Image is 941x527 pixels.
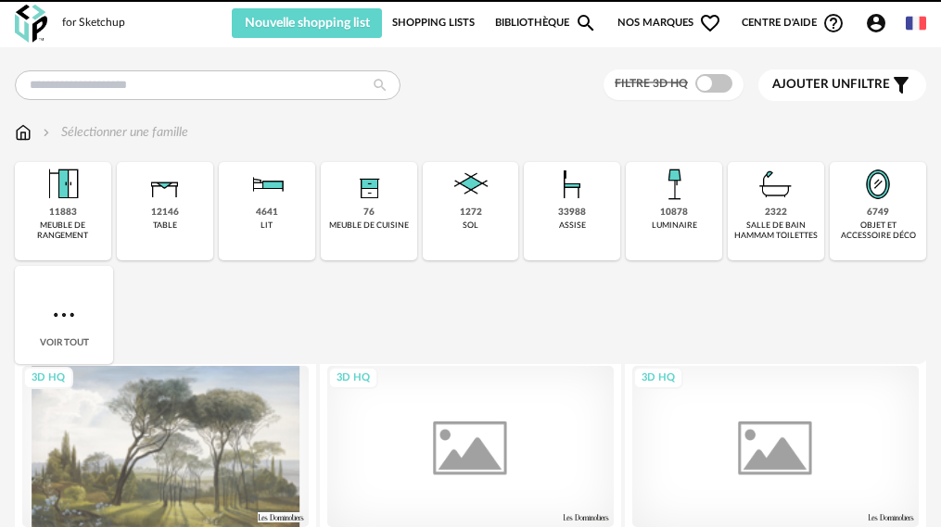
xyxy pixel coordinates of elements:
span: Ajouter un [772,78,850,91]
div: 10878 [660,207,688,219]
span: Account Circle icon [865,12,896,34]
img: OXP [15,5,47,43]
div: sol [463,220,478,231]
span: Help Circle Outline icon [822,12,845,34]
div: 3D HQ [23,367,73,390]
div: meuble de rangement [20,220,106,242]
span: Filter icon [890,74,912,96]
img: Sol.png [449,162,493,207]
div: 1272 [460,207,482,219]
span: Heart Outline icon [699,12,721,34]
img: svg+xml;base64,PHN2ZyB3aWR0aD0iMTYiIGhlaWdodD0iMTYiIHZpZXdCb3g9IjAgMCAxNiAxNiIgZmlsbD0ibm9uZSIgeG... [39,123,54,142]
div: salle de bain hammam toilettes [733,220,819,242]
div: meuble de cuisine [329,220,409,231]
div: 12146 [151,207,179,219]
div: 11883 [49,207,77,219]
div: 33988 [558,207,586,219]
a: Shopping Lists [392,8,475,38]
span: Magnify icon [575,12,597,34]
div: objet et accessoire déco [835,220,921,242]
img: svg+xml;base64,PHN2ZyB3aWR0aD0iMTYiIGhlaWdodD0iMTciIHZpZXdCb3g9IjAgMCAxNiAxNyIgZmlsbD0ibm9uZSIgeG... [15,123,32,142]
img: Miroir.png [856,162,900,207]
img: Assise.png [550,162,594,207]
img: Rangement.png [347,162,391,207]
img: Salle%20de%20bain.png [754,162,798,207]
div: 4641 [256,207,278,219]
a: BibliothèqueMagnify icon [495,8,597,38]
div: 76 [363,207,375,219]
img: Literie.png [245,162,289,207]
div: 3D HQ [633,367,683,390]
img: Luminaire.png [652,162,696,207]
span: Nos marques [617,8,721,38]
div: lit [261,220,273,231]
div: 6749 [867,207,889,219]
span: Account Circle icon [865,12,887,34]
div: luminaire [652,220,697,231]
span: Filtre 3D HQ [615,78,688,89]
span: Centre d'aideHelp Circle Outline icon [742,12,845,34]
button: Ajouter unfiltre Filter icon [758,69,926,101]
div: Voir tout [15,266,113,364]
img: fr [906,13,926,33]
div: 2322 [765,207,787,219]
img: more.7b13dc1.svg [49,300,79,330]
div: assise [559,220,586,231]
div: Sélectionner une famille [39,123,188,142]
span: Nouvelle shopping list [245,17,370,30]
div: 3D HQ [328,367,378,390]
button: Nouvelle shopping list [232,8,382,38]
div: for Sketchup [62,16,125,31]
span: filtre [772,77,890,93]
img: Meuble%20de%20rangement.png [41,162,85,207]
div: table [153,220,177,231]
img: Table.png [143,162,187,207]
